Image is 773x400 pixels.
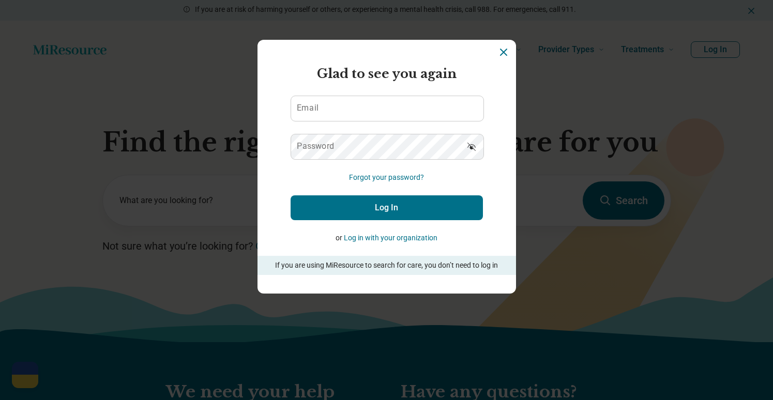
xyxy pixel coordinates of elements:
p: If you are using MiResource to search for care, you don’t need to log in [272,260,502,271]
section: Login Dialog [257,40,516,294]
h2: Glad to see you again [291,65,483,83]
button: Show password [460,134,483,159]
label: Email [297,104,319,112]
button: Log In [291,195,483,220]
label: Password [297,142,334,150]
button: Dismiss [497,46,510,58]
button: Log in with your organization [344,233,437,243]
button: Forgot your password? [349,172,424,183]
p: or [291,233,483,243]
